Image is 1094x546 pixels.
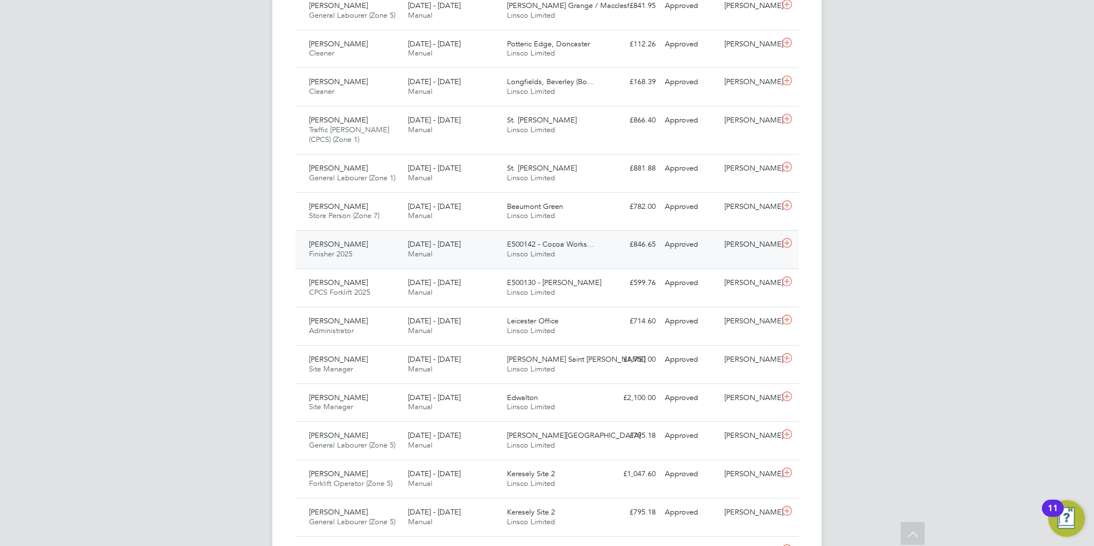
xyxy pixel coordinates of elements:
div: £846.65 [601,235,660,254]
span: Linsco Limited [507,249,555,259]
span: Linsco Limited [507,478,555,488]
div: [PERSON_NAME] [720,465,779,484]
span: Manual [408,478,433,488]
div: Approved [660,350,720,369]
div: £168.39 [601,73,660,92]
div: [PERSON_NAME] [720,235,779,254]
div: £782.00 [601,197,660,216]
span: General Labourer (Zone 5) [309,517,395,527]
span: General Labourer (Zone 5) [309,440,395,450]
div: [PERSON_NAME] [720,503,779,522]
div: Approved [660,312,720,331]
div: Approved [660,111,720,130]
span: Manual [408,211,433,220]
span: [DATE] - [DATE] [408,201,461,211]
span: [PERSON_NAME] [309,115,368,125]
span: Linsco Limited [507,326,555,335]
span: Manual [408,440,433,450]
div: Approved [660,465,720,484]
span: [PERSON_NAME] [309,278,368,287]
div: Approved [660,197,720,216]
div: [PERSON_NAME] [720,111,779,130]
div: Approved [660,274,720,292]
div: £599.76 [601,274,660,292]
span: Linsco Limited [507,48,555,58]
span: [DATE] - [DATE] [408,77,461,86]
div: [PERSON_NAME] [720,274,779,292]
span: [PERSON_NAME] [309,354,368,364]
div: Approved [660,389,720,407]
span: Linsco Limited [507,125,555,134]
span: Site Manager [309,402,353,412]
div: [PERSON_NAME] [720,312,779,331]
span: [PERSON_NAME] [309,77,368,86]
span: [DATE] - [DATE] [408,393,461,402]
span: Potteric Edge, Doncaster [507,39,590,49]
div: [PERSON_NAME] [720,73,779,92]
span: Manual [408,249,433,259]
div: [PERSON_NAME] [720,197,779,216]
div: Approved [660,35,720,54]
span: [DATE] - [DATE] [408,163,461,173]
span: [DATE] - [DATE] [408,354,461,364]
span: Administrator [309,326,354,335]
div: £1,750.00 [601,350,660,369]
span: Linsco Limited [507,86,555,96]
div: 11 [1048,508,1058,523]
span: Linsco Limited [507,287,555,297]
span: Traffic [PERSON_NAME] (CPCS) (Zone 1) [309,125,389,144]
span: General Labourer (Zone 1) [309,173,395,183]
div: Approved [660,503,720,522]
span: Longfields, Beverley (Bo… [507,77,594,86]
div: £795.18 [601,426,660,445]
span: Linsco Limited [507,173,555,183]
span: Linsco Limited [507,364,555,374]
div: [PERSON_NAME] [720,159,779,178]
span: [DATE] - [DATE] [408,1,461,10]
span: Linsco Limited [507,402,555,412]
span: Linsco Limited [507,10,555,20]
span: [PERSON_NAME][GEOGRAPHIC_DATA] [507,430,641,440]
div: Approved [660,235,720,254]
span: [PERSON_NAME] [309,316,368,326]
span: Leicester Office [507,316,558,326]
span: [DATE] - [DATE] [408,507,461,517]
span: [DATE] - [DATE] [408,115,461,125]
div: £795.18 [601,503,660,522]
span: Manual [408,287,433,297]
span: Finisher 2025 [309,249,352,259]
div: Approved [660,159,720,178]
span: [DATE] - [DATE] [408,39,461,49]
div: [PERSON_NAME] [720,389,779,407]
span: Keresely Site 2 [507,507,555,517]
span: Linsco Limited [507,440,555,450]
span: Linsco Limited [507,211,555,220]
span: Forklift Operator (Zone 5) [309,478,393,488]
span: Manual [408,364,433,374]
span: St. [PERSON_NAME] [507,115,577,125]
span: [PERSON_NAME] [309,469,368,478]
span: Manual [408,125,433,134]
span: [DATE] - [DATE] [408,239,461,249]
div: Approved [660,426,720,445]
div: [PERSON_NAME] [720,426,779,445]
div: [PERSON_NAME] [720,35,779,54]
span: St. [PERSON_NAME] [507,163,577,173]
span: Manual [408,10,433,20]
span: [DATE] - [DATE] [408,430,461,440]
div: £866.40 [601,111,660,130]
span: Manual [408,173,433,183]
span: [PERSON_NAME] Saint [PERSON_NAME] [507,354,645,364]
span: CPCS Forklift 2025 [309,287,370,297]
div: [PERSON_NAME] [720,350,779,369]
span: [DATE] - [DATE] [408,316,461,326]
span: Manual [408,517,433,527]
span: Beaumont Green [507,201,563,211]
span: [PERSON_NAME] [309,239,368,249]
span: Manual [408,326,433,335]
span: Store Person (Zone 7) [309,211,379,220]
div: £2,100.00 [601,389,660,407]
span: [PERSON_NAME] [309,1,368,10]
span: [PERSON_NAME] [309,163,368,173]
div: £1,047.60 [601,465,660,484]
